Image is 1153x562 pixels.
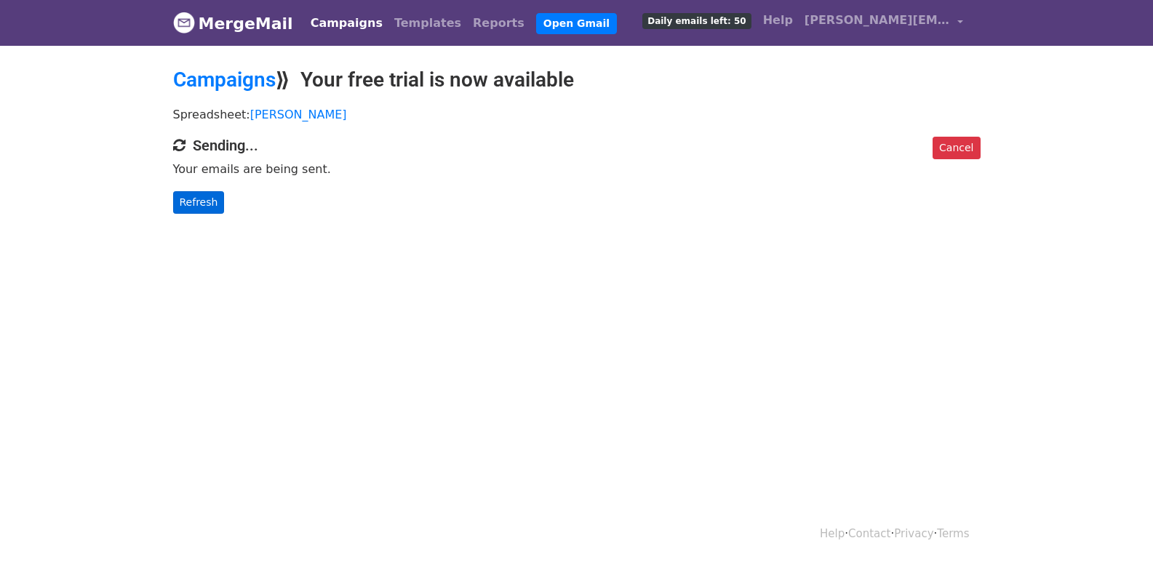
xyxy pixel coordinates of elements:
[173,12,195,33] img: MergeMail logo
[173,8,293,39] a: MergeMail
[305,9,388,38] a: Campaigns
[1080,492,1153,562] iframe: Chat Widget
[820,527,845,540] a: Help
[173,191,225,214] a: Refresh
[848,527,890,540] a: Contact
[757,6,799,35] a: Help
[642,13,751,29] span: Daily emails left: 50
[388,9,467,38] a: Templates
[933,137,980,159] a: Cancel
[250,108,347,121] a: [PERSON_NAME]
[173,161,981,177] p: Your emails are being sent.
[637,6,757,35] a: Daily emails left: 50
[467,9,530,38] a: Reports
[536,13,617,34] a: Open Gmail
[894,527,933,540] a: Privacy
[173,68,981,92] h2: ⟫ Your free trial is now available
[173,68,276,92] a: Campaigns
[173,107,981,122] p: Spreadsheet:
[805,12,950,29] span: [PERSON_NAME][EMAIL_ADDRESS][DOMAIN_NAME]
[799,6,969,40] a: [PERSON_NAME][EMAIL_ADDRESS][DOMAIN_NAME]
[937,527,969,540] a: Terms
[173,137,981,154] h4: Sending...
